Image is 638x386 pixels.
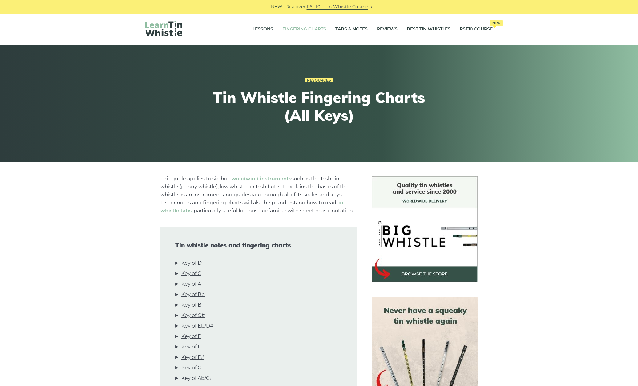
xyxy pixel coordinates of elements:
a: Key of E [181,332,201,340]
a: Key of B [181,301,201,309]
a: Key of F [181,343,201,351]
a: Best Tin Whistles [407,22,450,37]
span: New [490,20,503,26]
a: Reviews [377,22,398,37]
a: Key of C [181,270,201,278]
a: Key of C# [181,312,205,320]
img: LearnTinWhistle.com [145,21,182,36]
img: BigWhistle Tin Whistle Store [372,176,478,282]
a: Key of G [181,364,201,372]
a: Resources [305,78,333,83]
a: Key of D [181,259,202,267]
span: Tin whistle notes and fingering charts [175,242,342,249]
a: PST10 CourseNew [460,22,493,37]
a: Key of Ab/G# [181,374,213,382]
a: Key of A [181,280,201,288]
a: Tabs & Notes [335,22,368,37]
a: Lessons [252,22,273,37]
h1: Tin Whistle Fingering Charts (All Keys) [206,89,432,124]
a: Key of F# [181,353,204,361]
a: Fingering Charts [282,22,326,37]
a: Key of Bb [181,291,205,299]
p: This guide applies to six-hole such as the Irish tin whistle (penny whistle), low whistle, or Iri... [160,175,357,215]
a: woodwind instruments [232,176,291,182]
a: Key of Eb/D# [181,322,213,330]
